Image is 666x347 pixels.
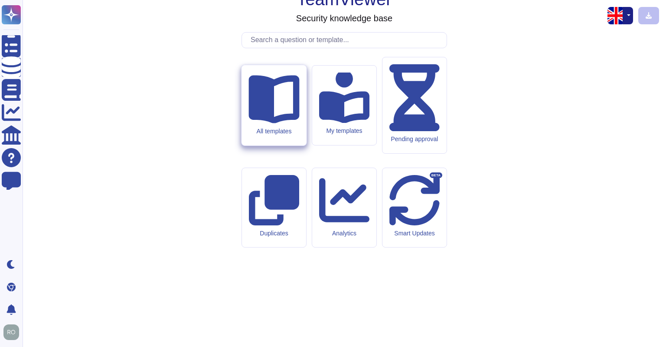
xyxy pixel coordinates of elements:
div: Duplicates [249,230,299,237]
button: user [2,323,25,342]
div: My templates [319,127,369,135]
div: Pending approval [389,135,440,143]
div: Analytics [319,230,369,237]
input: Search a question or template... [246,33,447,48]
img: user [3,324,19,340]
h3: Security knowledge base [296,13,392,23]
div: Smart Updates [389,230,440,237]
div: All templates [248,128,299,135]
div: BETA [430,172,442,178]
img: en [607,7,625,24]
